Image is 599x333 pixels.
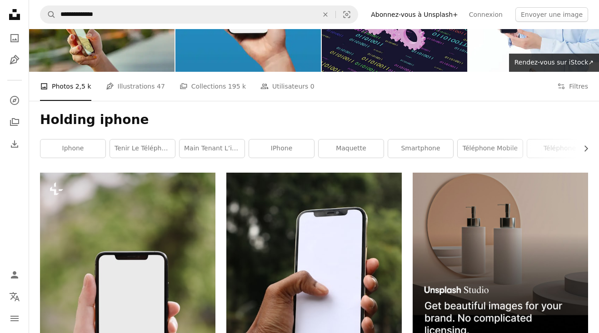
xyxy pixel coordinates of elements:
a: Téléphone [527,139,592,158]
form: Rechercher des visuels sur tout le site [40,5,358,24]
button: Langue [5,288,24,306]
a: Abonnez-vous à Unsplash+ [365,7,464,22]
button: Recherche de visuels [336,6,358,23]
a: Collections 195 k [180,72,246,101]
button: Filtres [557,72,588,101]
a: Utilisateurs 0 [260,72,314,101]
span: 0 [310,81,314,91]
a: iphone [40,139,105,158]
a: Photos [5,29,24,47]
a: téléphone mobile [458,139,523,158]
button: Envoyer une image [515,7,588,22]
a: Accueil — Unsplash [5,5,24,25]
a: iPhone [249,139,314,158]
a: Collections [5,113,24,131]
a: Tenir le téléphone [110,139,175,158]
a: smartphone [388,139,453,158]
a: Historique de téléchargement [5,135,24,153]
a: Rendez-vous sur iStock↗ [509,54,599,72]
button: Rechercher sur Unsplash [40,6,56,23]
span: 47 [157,81,165,91]
span: Rendez-vous sur iStock ↗ [514,59,594,66]
a: Explorer [5,91,24,109]
span: 195 k [228,81,246,91]
a: Personne tenant un iPhone 5 C blanc [226,300,402,308]
button: Effacer [315,6,335,23]
button: Menu [5,309,24,328]
h1: Holding iphone [40,112,588,128]
a: Illustrations 47 [106,72,165,101]
a: Connexion [464,7,508,22]
a: une personne tenant un téléphone cellulaire à la main [40,300,215,308]
a: Illustrations [5,51,24,69]
button: faire défiler la liste vers la droite [578,139,588,158]
a: maquette [319,139,384,158]
a: Main tenant l’iPhone [180,139,245,158]
a: Connexion / S’inscrire [5,266,24,284]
